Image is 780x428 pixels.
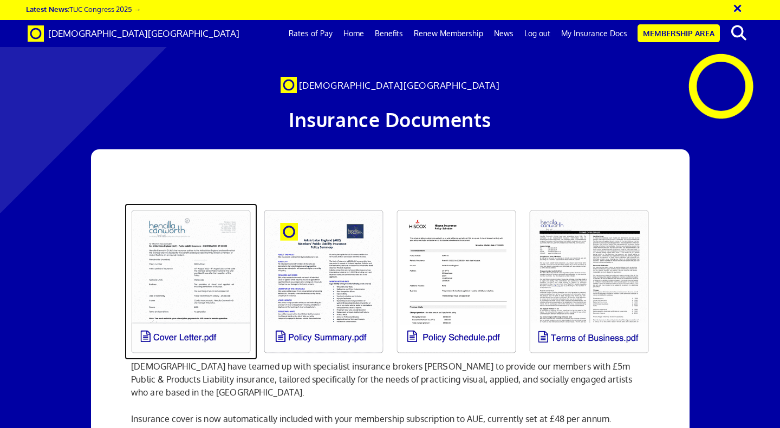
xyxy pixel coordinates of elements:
a: Rates of Pay [283,20,338,47]
span: Insurance Documents [289,107,491,131]
a: Renew Membership [408,20,489,47]
a: Latest News:TUC Congress 2025 → [26,4,141,14]
a: Membership Area [638,24,720,42]
a: My Insurance Docs [556,20,633,47]
p: Insurance cover is now automatically included with your membership subscription to AUE, currently... [131,412,648,425]
a: Home [338,20,369,47]
a: Brand [DEMOGRAPHIC_DATA][GEOGRAPHIC_DATA] [19,20,248,47]
p: [DEMOGRAPHIC_DATA] have teamed up with specialist insurance brokers [PERSON_NAME] to provide our ... [131,360,648,399]
strong: Latest News: [26,4,69,14]
span: [DEMOGRAPHIC_DATA][GEOGRAPHIC_DATA] [299,80,500,91]
a: Benefits [369,20,408,47]
a: News [489,20,519,47]
button: search [722,22,755,44]
span: [DEMOGRAPHIC_DATA][GEOGRAPHIC_DATA] [48,28,239,39]
a: Log out [519,20,556,47]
